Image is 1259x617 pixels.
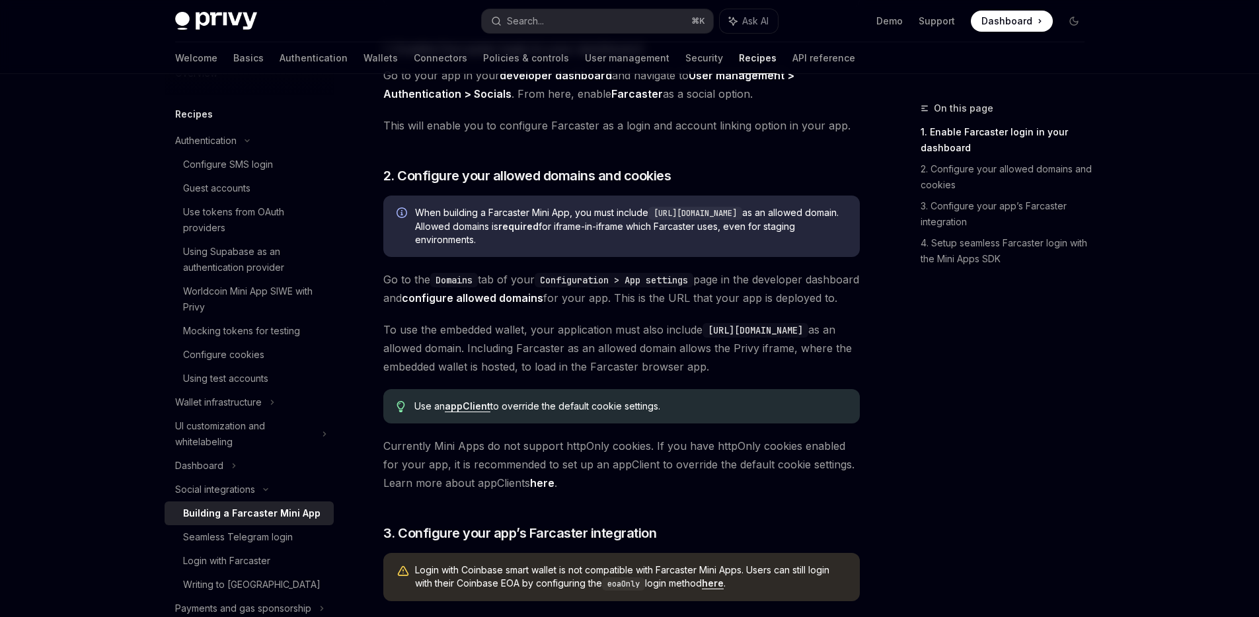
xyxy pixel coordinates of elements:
div: Login with Farcaster [183,553,270,569]
a: here [530,476,554,490]
a: API reference [792,42,855,74]
a: Dashboard [971,11,1053,32]
span: Dashboard [981,15,1032,28]
span: 3. Configure your app’s Farcaster integration [383,524,657,542]
span: When building a Farcaster Mini App, you must include as an allowed domain. Allowed domains is for... [415,206,847,246]
span: Use an to override the default cookie settings. [414,400,846,413]
span: Ask AI [742,15,769,28]
a: Building a Farcaster Mini App [165,501,334,525]
span: 2. Configure your allowed domains and cookies [383,166,671,185]
div: Using Supabase as an authentication provider [183,244,326,275]
a: Using test accounts [165,367,334,390]
a: Demo [876,15,903,28]
div: Social integrations [175,482,255,497]
div: UI customization and whitelabeling [175,418,314,450]
a: here [702,577,724,589]
span: ⌘ K [691,16,705,26]
span: To use the embedded wallet, your application must also include as an allowed domain. Including Fa... [383,320,860,376]
a: Mocking tokens for testing [165,319,334,343]
code: [URL][DOMAIN_NAME] [703,323,808,338]
div: Configure SMS login [183,157,273,172]
a: Login with Farcaster [165,549,334,573]
a: Worldcoin Mini App SIWE with Privy [165,279,334,319]
div: Worldcoin Mini App SIWE with Privy [183,283,326,315]
img: dark logo [175,12,257,30]
button: Search...⌘K [482,9,713,33]
code: [URL][DOMAIN_NAME] [648,207,742,220]
a: Policies & controls [483,42,569,74]
a: Configure cookies [165,343,334,367]
div: Writing to [GEOGRAPHIC_DATA] [183,577,321,593]
code: eoaOnly [602,577,645,591]
a: Support [919,15,955,28]
a: Configure SMS login [165,153,334,176]
a: User management [585,42,669,74]
div: Search... [507,13,544,29]
div: Building a Farcaster Mini App [183,505,321,521]
a: Guest accounts [165,176,334,200]
span: Currently Mini Apps do not support httpOnly cookies. If you have httpOnly cookies enabled for you... [383,437,860,492]
a: Security [685,42,723,74]
button: Toggle dark mode [1063,11,1085,32]
a: Using Supabase as an authentication provider [165,240,334,279]
span: On this page [934,100,993,116]
span: Go to the tab of your page in the developer dashboard and for your app. This is the URL that your... [383,270,860,307]
a: Connectors [414,42,467,74]
a: developer dashboard [500,69,612,83]
div: Wallet infrastructure [175,394,262,410]
svg: Tip [397,401,406,413]
div: Configure cookies [183,347,264,363]
div: Authentication [175,133,237,149]
a: 3. Configure your app’s Farcaster integration [921,196,1095,233]
strong: User management > Authentication > Socials [383,69,794,100]
a: appClient [445,400,490,412]
a: Wallets [363,42,398,74]
div: Seamless Telegram login [183,529,293,545]
a: 2. Configure your allowed domains and cookies [921,159,1095,196]
a: Recipes [739,42,777,74]
span: Login with Coinbase smart wallet is not compatible with Farcaster Mini Apps. Users can still logi... [415,563,847,591]
a: configure allowed domains [402,291,543,305]
button: Ask AI [720,9,778,33]
strong: Farcaster [611,87,663,100]
div: Using test accounts [183,371,268,386]
div: Mocking tokens for testing [183,323,300,339]
div: Dashboard [175,458,223,474]
a: Use tokens from OAuth providers [165,200,334,240]
svg: Info [397,207,410,221]
a: Basics [233,42,264,74]
a: 4. Setup seamless Farcaster login with the Mini Apps SDK [921,233,1095,270]
strong: required [498,221,539,232]
a: Seamless Telegram login [165,525,334,549]
div: Use tokens from OAuth providers [183,204,326,236]
span: This will enable you to configure Farcaster as a login and account linking option in your app. [383,116,860,135]
code: Configuration > App settings [535,273,693,287]
a: Welcome [175,42,217,74]
code: Domains [430,273,478,287]
a: 1. Enable Farcaster login in your dashboard [921,122,1095,159]
div: Guest accounts [183,180,250,196]
svg: Warning [397,565,410,578]
a: Authentication [280,42,348,74]
a: Writing to [GEOGRAPHIC_DATA] [165,573,334,597]
span: Go to your app in your and navigate to . From here, enable as a social option. [383,66,860,103]
div: Payments and gas sponsorship [175,600,311,616]
h5: Recipes [175,106,213,122]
